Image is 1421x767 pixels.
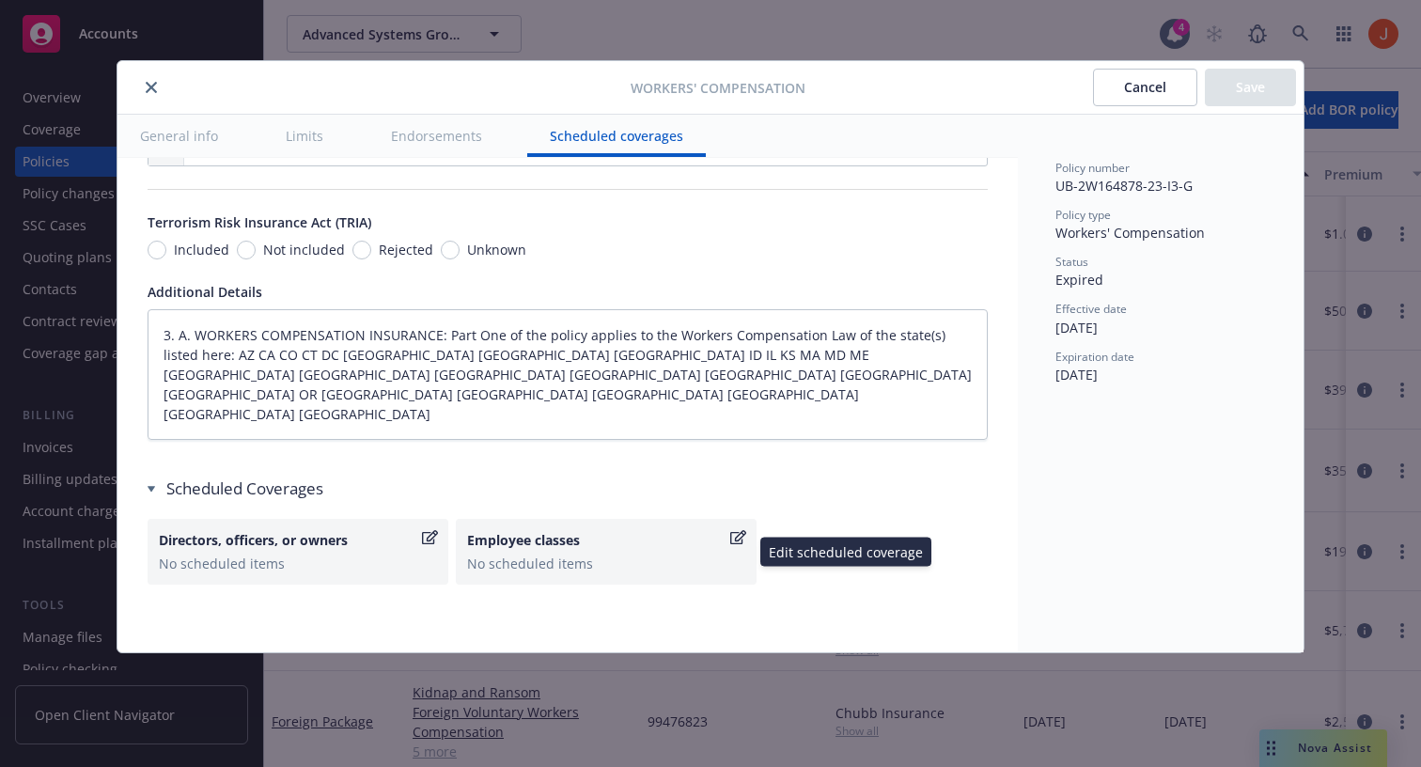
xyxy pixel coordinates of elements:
button: close [140,76,163,99]
span: Not included [263,240,345,259]
input: Unknown [441,241,460,259]
span: Expiration date [1055,349,1134,365]
span: Expired [1055,271,1103,289]
span: Unknown [467,240,526,259]
span: Additional Details [148,283,262,301]
button: Scheduled coverages [527,115,706,157]
input: Not included [237,241,256,259]
button: Employee classesNo scheduled items [456,519,757,585]
span: UB-2W164878-23-I3-G [1055,177,1193,195]
input: Rejected [352,241,371,259]
span: Terrorism Risk Insurance Act (TRIA) [148,213,371,231]
span: [DATE] [1055,366,1098,383]
div: Directors, officers, or owners [159,530,418,550]
div: Edit scheduled coverage [760,538,931,567]
button: General info [117,115,241,157]
div: Scheduled Coverages [148,477,988,500]
span: [DATE] [1055,319,1098,337]
button: Limits [263,115,346,157]
span: Workers' Compensation [631,78,805,98]
input: Included [148,241,166,259]
button: Cancel [1093,69,1197,106]
span: Workers' Compensation [1055,224,1205,242]
span: Status [1055,254,1088,270]
span: Policy number [1055,160,1130,176]
button: Directors, officers, or ownersNo scheduled items [148,519,448,585]
span: Included [174,240,229,259]
span: Policy type [1055,207,1111,223]
button: Endorsements [368,115,505,157]
div: Employee classes [467,530,726,550]
textarea: 3. A. WORKERS COMPENSATION INSURANCE: Part One of the policy applies to the Workers Compensation ... [148,309,988,440]
div: No scheduled items [159,554,437,573]
div: No scheduled items [467,554,745,573]
span: Effective date [1055,301,1127,317]
span: Rejected [379,240,433,259]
